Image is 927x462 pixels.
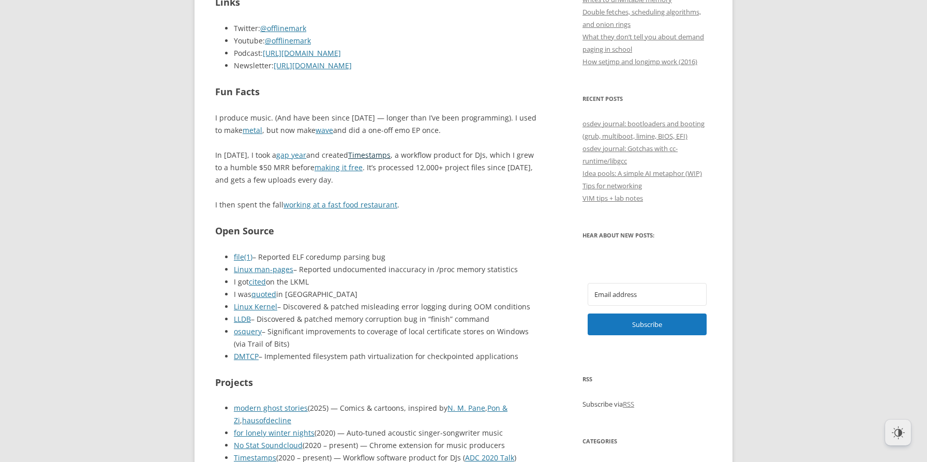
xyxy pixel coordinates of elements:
[582,435,712,448] h3: Categories
[234,351,259,361] a: DMTCP
[249,277,266,287] a: cited
[234,325,539,350] li: – Significant improvements to coverage of local certificate stores on Windows (via Trail of Bits)
[215,112,539,137] p: I produce music. (And have been since [DATE] — longer than I’ve been programming). I used to make...
[215,84,539,99] h2: Fun Facts
[251,289,276,299] a: quoted
[582,32,704,54] a: What they don’t tell you about demand paging in school
[234,276,539,288] li: I got on the LKML
[234,403,308,413] a: modern ghost stories
[215,199,539,211] p: I then spent the fall .
[274,61,352,70] a: [URL][DOMAIN_NAME]
[582,7,701,29] a: Double fetches, scheduling algorithms, and onion rings
[234,428,315,438] a: for lonely winter nights
[234,439,539,452] li: (2020 – present) — Chrome extension for music producers
[234,264,293,274] a: Linux man-pages
[215,149,539,186] p: In [DATE], I took a and created , a workflow product for DJs, which I grew to a humble $50 MRR be...
[260,23,306,33] a: @offlinemark
[234,251,539,263] li: – Reported ELF coredump parsing bug
[582,181,642,190] a: Tips for networking
[234,402,539,427] li: (2025) — Comics & cartoons, inspired by , ,
[447,403,485,413] a: N. M. Pane
[243,125,262,135] a: metal
[316,125,333,135] a: wave
[582,398,712,410] p: Subscribe via
[582,93,712,105] h3: Recent Posts
[215,223,539,239] h2: Open Source
[215,375,539,390] h2: Projects
[234,252,252,262] a: file(1)
[234,288,539,301] li: I was in [GEOGRAPHIC_DATA]
[623,399,634,409] a: RSS
[582,373,712,385] h3: RSS
[582,57,697,66] a: How setjmp and longjmp work (2016)
[234,59,539,72] li: Newsletter:
[582,193,643,203] a: VIM tips + lab notes
[582,169,702,178] a: Idea pools: A simple AI metaphor (WIP)
[234,427,539,439] li: (2020) — Auto-tuned acoustic singer-songwriter music
[582,229,712,242] h3: Hear about new posts:
[234,47,539,59] li: Podcast:
[263,48,341,58] a: [URL][DOMAIN_NAME]
[251,314,489,324] span: – Discovered & patched memory corruption bug in “finish” command
[234,350,539,363] li: – Implemented filesystem path virtualization for checkpointed applications
[315,162,363,172] a: making it free
[242,415,291,425] a: hausofdecline
[234,22,539,35] li: Twitter:
[234,263,539,276] li: – Reported undocumented inaccuracy in /proc memory statistics
[582,144,678,166] a: osdev journal: Gotchas with cc-runtime/libgcc
[588,283,707,306] input: Email address
[276,150,306,160] a: gap year
[234,314,251,324] a: LLDB
[283,200,397,210] a: working at a fast food restaurant
[582,119,705,141] a: osdev journal: bootloaders and booting (grub, multiboot, limine, BIOS, EFI)
[234,35,539,47] li: Youtube:
[234,302,277,311] a: Linux Kernel
[588,314,707,335] button: Subscribe
[234,326,262,336] a: osquery
[234,301,539,313] li: – Discovered & patched misleading error logging during OOM conditions
[265,36,311,46] a: @offlinemark
[234,440,303,450] a: No Stat Soundcloud
[348,150,391,160] a: Timestamps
